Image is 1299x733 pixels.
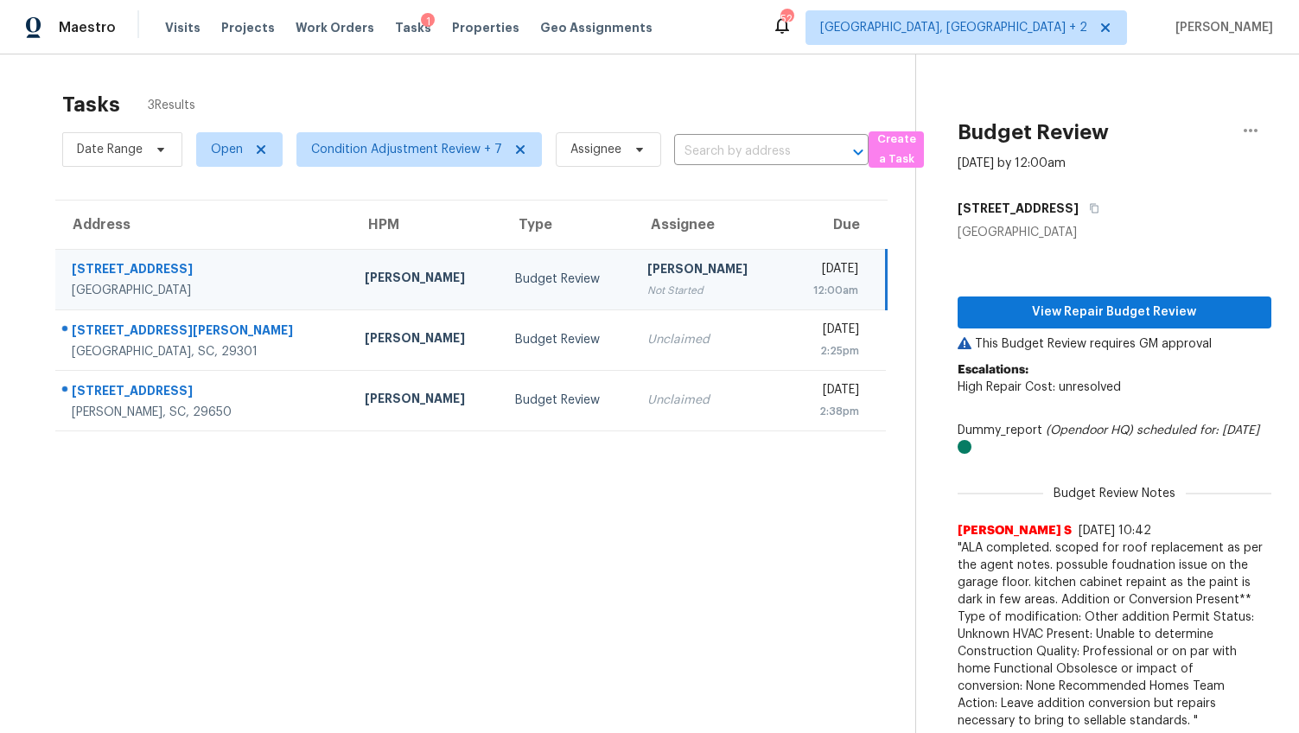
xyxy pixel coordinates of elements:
div: Dummy_report [958,422,1271,456]
span: Projects [221,19,275,36]
div: [DATE] [798,260,858,282]
span: Open [211,141,243,158]
div: Budget Review [515,331,620,348]
div: Unclaimed [647,392,770,409]
button: View Repair Budget Review [958,296,1271,328]
span: Budget Review Notes [1043,485,1186,502]
h2: Tasks [62,96,120,113]
div: [GEOGRAPHIC_DATA] [72,282,337,299]
span: Visits [165,19,201,36]
span: [DATE] 10:42 [1079,525,1151,537]
div: 2:38pm [798,403,859,420]
div: [PERSON_NAME] [365,269,487,290]
div: [GEOGRAPHIC_DATA] [958,224,1271,241]
span: High Repair Cost: unresolved [958,381,1121,393]
th: Due [784,201,886,249]
div: [PERSON_NAME], SC, 29650 [72,404,337,421]
p: This Budget Review requires GM approval [958,335,1271,353]
th: Address [55,201,351,249]
i: scheduled for: [DATE] [1137,424,1259,437]
i: (Opendoor HQ) [1046,424,1133,437]
span: Tasks [395,22,431,34]
th: Assignee [634,201,784,249]
div: [DATE] by 12:00am [958,155,1066,172]
span: View Repair Budget Review [971,302,1258,323]
span: Condition Adjustment Review + 7 [311,141,502,158]
div: [PERSON_NAME] [647,260,770,282]
div: 2:25pm [798,342,859,360]
span: Create a Task [877,130,915,169]
div: Not Started [647,282,770,299]
div: [DATE] [798,321,859,342]
span: 3 Results [148,97,195,114]
div: 12:00am [798,282,858,299]
span: [PERSON_NAME] [1168,19,1273,36]
div: 1 [421,13,435,30]
span: Maestro [59,19,116,36]
div: 52 [780,10,793,28]
div: [DATE] [798,381,859,403]
div: [STREET_ADDRESS] [72,382,337,404]
span: Properties [452,19,519,36]
th: Type [501,201,634,249]
span: [PERSON_NAME] S [958,522,1072,539]
div: Unclaimed [647,331,770,348]
div: [STREET_ADDRESS][PERSON_NAME] [72,322,337,343]
span: [GEOGRAPHIC_DATA], [GEOGRAPHIC_DATA] + 2 [820,19,1087,36]
div: Budget Review [515,271,620,288]
button: Open [846,140,870,164]
div: Budget Review [515,392,620,409]
div: [PERSON_NAME] [365,329,487,351]
span: Geo Assignments [540,19,653,36]
div: [GEOGRAPHIC_DATA], SC, 29301 [72,343,337,360]
span: "ALA completed. scoped for roof replacement as per the agent notes. possuble foudnation issue on ... [958,539,1271,730]
div: [PERSON_NAME] [365,390,487,411]
b: Escalations: [958,364,1028,376]
span: Date Range [77,141,143,158]
h5: [STREET_ADDRESS] [958,200,1079,217]
span: Assignee [570,141,621,158]
input: Search by address [674,138,820,165]
th: HPM [351,201,501,249]
h2: Budget Review [958,124,1109,141]
button: Create a Task [869,131,924,168]
span: Work Orders [296,19,374,36]
button: Copy Address [1079,193,1102,224]
div: [STREET_ADDRESS] [72,260,337,282]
